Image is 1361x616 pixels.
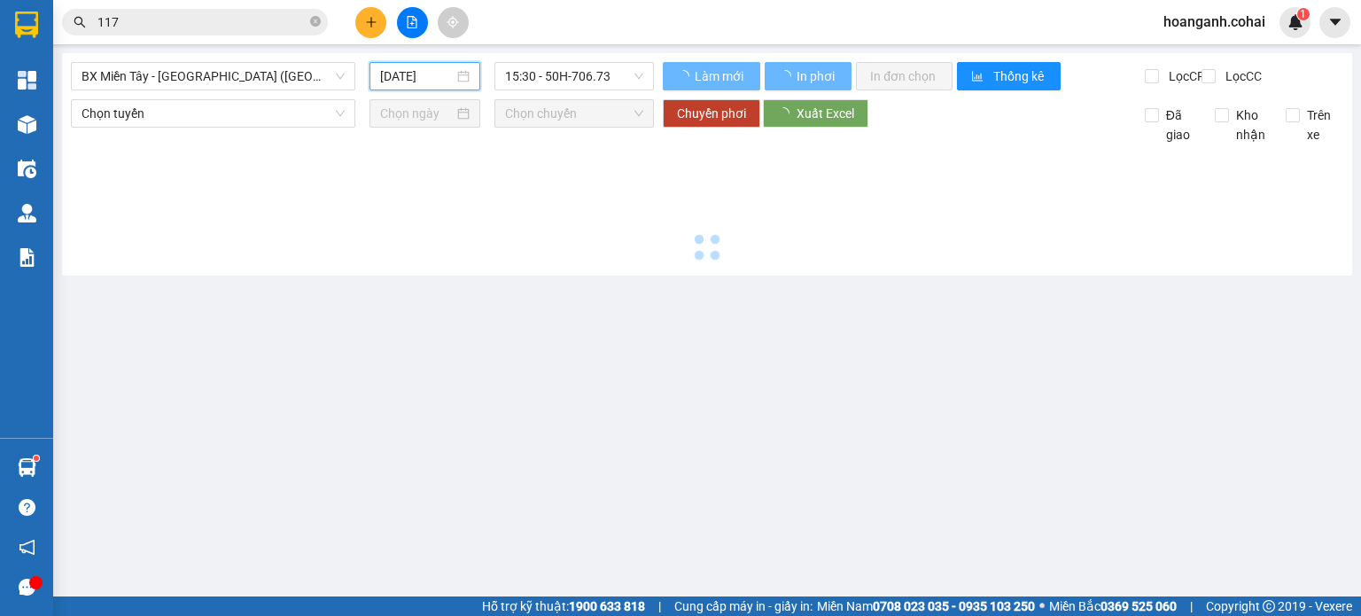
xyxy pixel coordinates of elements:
input: Chọn ngày [380,104,453,123]
span: copyright [1263,600,1275,612]
span: bar-chart [971,70,986,84]
button: Làm mới [663,62,760,90]
img: warehouse-icon [18,458,36,477]
span: plus [365,16,377,28]
span: Trên xe [1300,105,1343,144]
span: loading [779,70,794,82]
span: BX Miền Tây - BX Krông Pa (Chơn Thành - Chư Rcăm) [82,63,345,90]
span: file-add [406,16,418,28]
span: Đã giao [1159,105,1202,144]
button: caret-down [1319,7,1350,38]
span: Miền Bắc [1049,597,1177,616]
span: close-circle [310,16,321,27]
span: | [1190,597,1193,616]
button: plus [355,7,386,38]
img: warehouse-icon [18,160,36,178]
img: solution-icon [18,248,36,267]
img: warehouse-icon [18,115,36,134]
button: file-add [397,7,428,38]
span: Thống kê [993,66,1046,86]
button: Xuất Excel [763,99,868,128]
img: dashboard-icon [18,71,36,90]
span: ⚪️ [1039,603,1045,610]
span: Miền Nam [817,597,1035,616]
span: Chọn chuyến [505,100,644,127]
button: aim [438,7,469,38]
span: question-circle [19,499,35,516]
span: Hỗ trợ kỹ thuật: [482,597,645,616]
span: Cung cấp máy in - giấy in: [674,597,813,616]
img: logo-vxr [15,12,38,38]
span: caret-down [1327,14,1343,30]
img: icon-new-feature [1287,14,1303,30]
span: 15:30 - 50H-706.73 [505,63,644,90]
span: message [19,579,35,596]
button: Chuyển phơi [663,99,760,128]
strong: 1900 633 818 [569,599,645,613]
span: close-circle [310,14,321,31]
span: In phơi [797,66,837,86]
span: hoanganh.cohai [1149,11,1279,33]
input: 15/10/2025 [380,66,453,86]
span: search [74,16,86,28]
input: Tìm tên, số ĐT hoặc mã đơn [97,12,307,32]
span: 1 [1300,8,1306,20]
span: | [658,597,661,616]
button: bar-chartThống kê [957,62,1061,90]
button: In đơn chọn [856,62,953,90]
img: warehouse-icon [18,204,36,222]
span: Lọc CR [1162,66,1208,86]
strong: 0708 023 035 - 0935 103 250 [873,599,1035,613]
span: Kho nhận [1229,105,1272,144]
span: notification [19,539,35,556]
sup: 1 [34,456,39,461]
span: Làm mới [695,66,746,86]
strong: 0369 525 060 [1100,599,1177,613]
sup: 1 [1297,8,1310,20]
button: In phơi [765,62,852,90]
span: loading [677,70,692,82]
span: aim [447,16,459,28]
span: Lọc CC [1218,66,1264,86]
span: Chọn tuyến [82,100,345,127]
